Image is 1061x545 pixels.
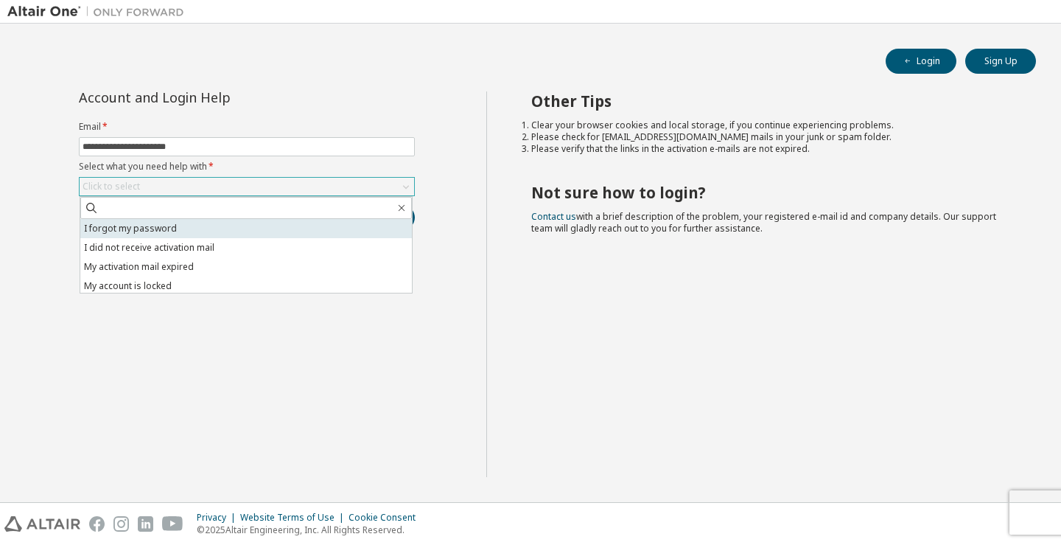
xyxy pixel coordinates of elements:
img: linkedin.svg [138,516,153,532]
label: Select what you need help with [79,161,415,173]
img: facebook.svg [89,516,105,532]
li: Clear your browser cookies and local storage, if you continue experiencing problems. [531,119,1010,131]
div: Privacy [197,512,240,524]
img: instagram.svg [113,516,129,532]
p: © 2025 Altair Engineering, Inc. All Rights Reserved. [197,524,424,536]
li: Please verify that the links in the activation e-mails are not expired. [531,143,1010,155]
img: youtube.svg [162,516,183,532]
img: Altair One [7,4,192,19]
div: Click to select [80,178,414,195]
div: Account and Login Help [79,91,348,103]
label: Email [79,121,415,133]
h2: Other Tips [531,91,1010,111]
button: Sign Up [965,49,1036,74]
li: Please check for [EMAIL_ADDRESS][DOMAIN_NAME] mails in your junk or spam folder. [531,131,1010,143]
a: Contact us [531,210,576,223]
img: altair_logo.svg [4,516,80,532]
div: Cookie Consent [349,512,424,524]
button: Login [886,49,956,74]
span: with a brief description of the problem, your registered e-mail id and company details. Our suppo... [531,210,996,235]
li: I forgot my password [80,219,412,238]
h2: Not sure how to login? [531,183,1010,202]
div: Website Terms of Use [240,512,349,524]
div: Click to select [83,181,140,192]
